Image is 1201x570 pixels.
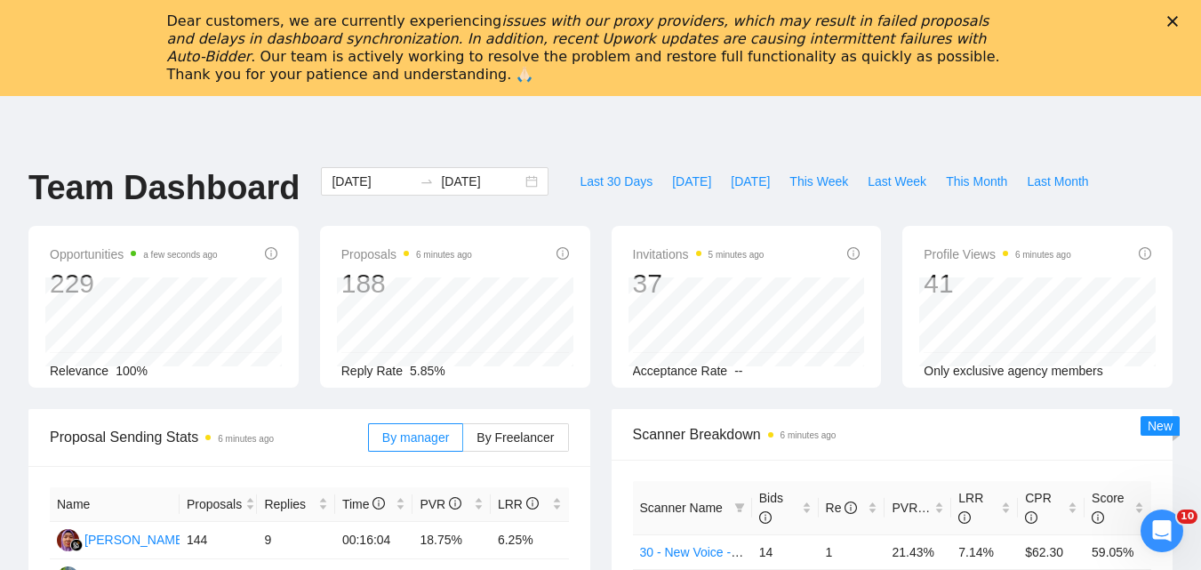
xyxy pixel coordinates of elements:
[1027,172,1088,191] span: Last Month
[946,172,1007,191] span: This Month
[257,487,335,522] th: Replies
[1085,534,1151,569] td: 59.05%
[265,247,277,260] span: info-circle
[640,545,774,559] a: 30 - New Voice - [DATE]
[420,174,434,189] span: swap-right
[416,250,472,260] time: 6 minutes ago
[734,502,745,513] span: filter
[633,267,765,301] div: 37
[28,167,300,209] h1: Team Dashboard
[1092,511,1104,524] span: info-circle
[449,497,461,510] span: info-circle
[218,434,274,444] time: 6 minutes ago
[958,511,971,524] span: info-circle
[420,497,461,511] span: PVR
[868,172,926,191] span: Last Week
[50,426,368,448] span: Proposal Sending Stats
[1177,510,1197,524] span: 10
[936,167,1017,196] button: This Month
[819,534,885,569] td: 1
[633,364,728,378] span: Acceptance Rate
[924,244,1071,265] span: Profile Views
[57,532,187,546] a: SM[PERSON_NAME]
[180,487,258,522] th: Proposals
[789,172,848,191] span: This Week
[1092,491,1125,525] span: Score
[341,244,472,265] span: Proposals
[570,167,662,196] button: Last 30 Days
[167,12,989,65] i: issues with our proxy providers, which may result in failed proposals and delays in dashboard syn...
[341,364,403,378] span: Reply Rate
[924,364,1103,378] span: Only exclusive agency members
[845,502,857,514] span: info-circle
[731,494,749,521] span: filter
[752,534,819,569] td: 14
[1025,511,1037,524] span: info-circle
[50,244,218,265] span: Opportunities
[734,364,742,378] span: --
[556,247,569,260] span: info-circle
[759,511,772,524] span: info-circle
[885,534,951,569] td: 21.43%
[84,530,187,550] div: [PERSON_NAME]
[526,497,539,510] span: info-circle
[332,172,412,191] input: Start date
[382,430,449,445] span: By manager
[187,494,242,514] span: Proposals
[1167,16,1185,27] div: Закрити
[1017,167,1098,196] button: Last Month
[780,167,858,196] button: This Week
[335,522,413,559] td: 00:16:04
[441,172,522,191] input: End date
[1141,510,1183,552] iframe: Intercom live chat
[1148,419,1173,433] span: New
[50,487,180,522] th: Name
[264,494,315,514] span: Replies
[892,501,933,515] span: PVR
[342,497,385,511] span: Time
[759,491,783,525] span: Bids
[672,172,711,191] span: [DATE]
[721,167,780,196] button: [DATE]
[1015,250,1071,260] time: 6 minutes ago
[847,247,860,260] span: info-circle
[491,522,569,559] td: 6.25%
[410,364,445,378] span: 5.85%
[633,244,765,265] span: Invitations
[826,501,858,515] span: Re
[781,430,837,440] time: 6 minutes ago
[958,491,983,525] span: LRR
[70,539,83,551] img: gigradar-bm.png
[1018,534,1085,569] td: $62.30
[731,172,770,191] span: [DATE]
[420,174,434,189] span: to
[341,267,472,301] div: 188
[180,522,258,559] td: 144
[143,250,217,260] time: a few seconds ago
[57,529,79,551] img: SM
[372,497,385,510] span: info-circle
[640,501,723,515] span: Scanner Name
[476,430,554,445] span: By Freelancer
[662,167,721,196] button: [DATE]
[633,423,1152,446] span: Scanner Breakdown
[50,364,108,378] span: Relevance
[1139,247,1151,260] span: info-circle
[116,364,148,378] span: 100%
[858,167,936,196] button: Last Week
[498,497,539,511] span: LRR
[924,267,1071,301] div: 41
[1025,491,1052,525] span: CPR
[412,522,491,559] td: 18.75%
[951,534,1018,569] td: 7.14%
[257,522,335,559] td: 9
[50,267,218,301] div: 229
[580,172,653,191] span: Last 30 Days
[167,12,1006,84] div: Dear customers, we are currently experiencing . Our team is actively working to resolve the probl...
[709,250,765,260] time: 5 minutes ago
